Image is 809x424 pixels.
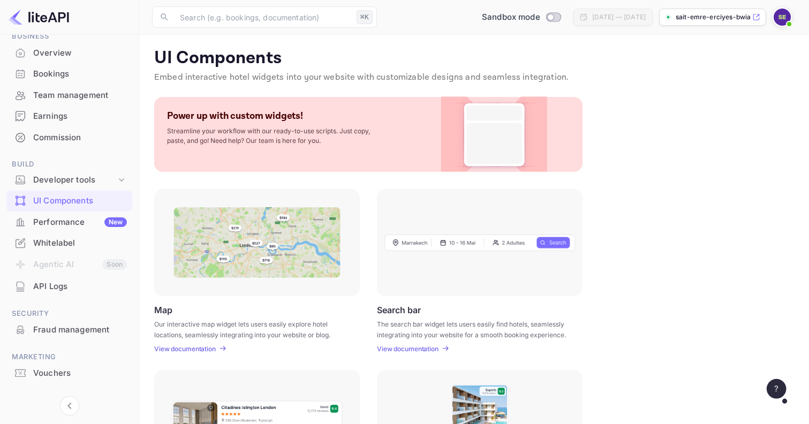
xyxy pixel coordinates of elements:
p: Search bar [377,305,421,315]
p: Map [154,305,172,315]
a: Whitelabel [6,233,132,253]
p: UI Components [154,48,794,69]
span: Security [6,308,132,320]
a: Vouchers [6,363,132,383]
a: View documentation [377,345,442,353]
div: Bookings [33,68,127,80]
img: Custom Widget PNG [451,97,538,172]
a: Earnings [6,106,132,126]
div: Commission [33,132,127,144]
div: PerformanceNew [6,212,132,233]
span: Marketing [6,351,132,363]
span: Build [6,158,132,170]
a: API Logs [6,276,132,296]
div: Earnings [6,106,132,127]
a: Overview [6,43,132,63]
div: UI Components [33,195,127,207]
div: Fraud management [33,324,127,336]
div: New [104,217,127,227]
div: Commission [6,127,132,148]
div: ⌘K [357,10,373,24]
p: Streamline your workflow with our ready-to-use scripts. Just copy, paste, and go! Need help? Our ... [167,126,381,146]
p: View documentation [377,345,438,353]
div: Overview [6,43,132,64]
span: Sandbox mode [482,11,540,24]
p: sait-emre-erciyes-bwia... [676,12,750,22]
p: Power up with custom widgets! [167,110,303,122]
a: Team management [6,85,132,105]
div: Bookings [6,64,132,85]
div: Vouchers [33,367,127,380]
p: The search bar widget lets users easily find hotels, seamlessly integrating into your website for... [377,319,569,338]
img: LiteAPI logo [9,9,69,26]
button: Collapse navigation [60,396,79,415]
div: Whitelabel [6,233,132,254]
div: Team management [6,85,132,106]
p: View documentation [154,345,216,353]
a: View documentation [154,345,219,353]
span: Business [6,31,132,42]
div: Developer tools [6,171,132,190]
a: Fraud management [6,320,132,339]
img: Search Frame [384,234,575,251]
input: Search (e.g. bookings, documentation) [173,6,352,28]
div: API Logs [6,276,132,297]
p: Our interactive map widget lets users easily explore hotel locations, seamlessly integrating into... [154,319,346,338]
img: Map Frame [173,207,341,278]
div: Whitelabel [33,237,127,249]
div: Team management [33,89,127,102]
a: Bookings [6,64,132,84]
div: UI Components [6,191,132,211]
div: Vouchers [6,363,132,384]
div: Performance [33,216,127,229]
div: Switch to Production mode [478,11,565,24]
a: PerformanceNew [6,212,132,232]
a: Commission [6,127,132,147]
div: API Logs [33,281,127,293]
p: Embed interactive hotel widgets into your website with customizable designs and seamless integrat... [154,71,794,84]
div: Fraud management [6,320,132,340]
a: UI Components [6,191,132,210]
img: Sait Emre Erciyes [774,9,791,26]
div: Overview [33,47,127,59]
div: Developer tools [33,174,116,186]
div: Earnings [33,110,127,123]
div: [DATE] — [DATE] [592,12,646,22]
